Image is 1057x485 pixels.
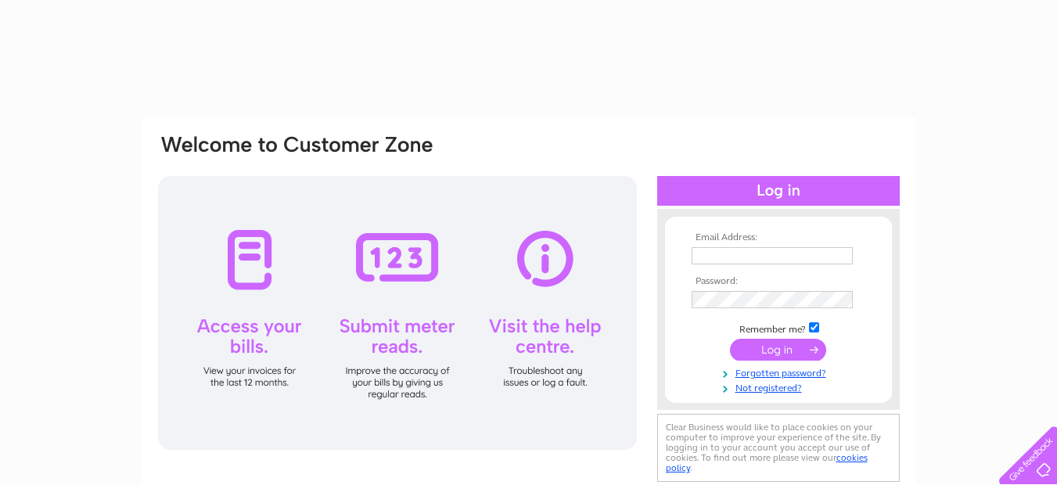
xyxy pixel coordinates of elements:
[692,379,869,394] a: Not registered?
[730,339,826,361] input: Submit
[688,232,869,243] th: Email Address:
[688,320,869,336] td: Remember me?
[688,276,869,287] th: Password:
[657,414,900,482] div: Clear Business would like to place cookies on your computer to improve your experience of the sit...
[692,365,869,379] a: Forgotten password?
[666,452,868,473] a: cookies policy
